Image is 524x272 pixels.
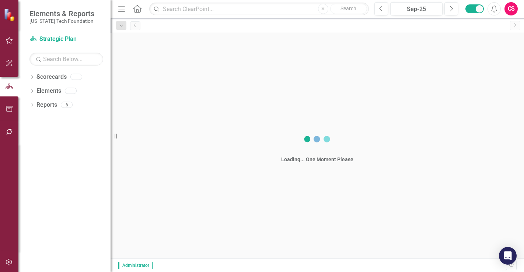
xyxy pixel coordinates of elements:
[36,87,61,95] a: Elements
[390,2,443,15] button: Sep-25
[393,5,440,14] div: Sep-25
[504,2,518,15] button: CS
[340,6,356,11] span: Search
[36,101,57,109] a: Reports
[29,18,94,24] small: [US_STATE] Tech Foundation
[149,3,369,15] input: Search ClearPoint...
[3,8,17,22] img: ClearPoint Strategy
[118,262,153,269] span: Administrator
[29,53,103,66] input: Search Below...
[29,9,94,18] span: Elements & Reports
[281,156,353,163] div: Loading... One Moment Please
[499,247,517,265] div: Open Intercom Messenger
[330,4,367,14] button: Search
[29,35,103,43] a: Strategic Plan
[36,73,67,81] a: Scorecards
[61,102,73,108] div: 6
